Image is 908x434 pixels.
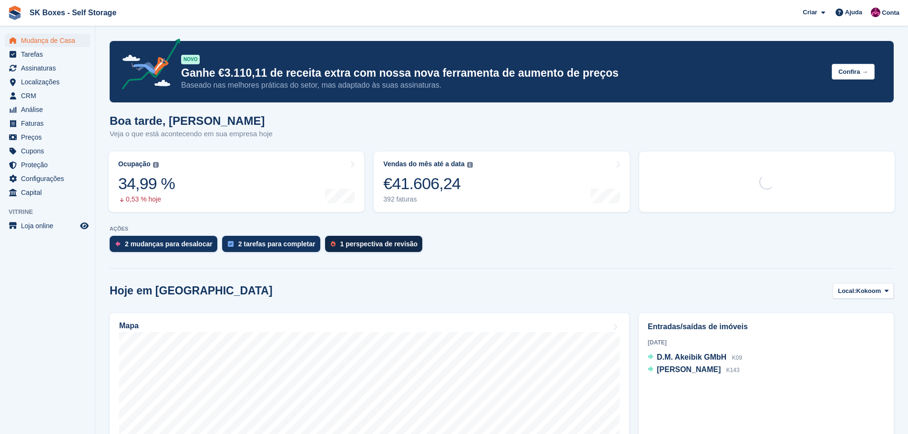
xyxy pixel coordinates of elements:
a: [PERSON_NAME] K143 [648,364,740,376]
a: menu [5,131,90,144]
a: 1 perspectiva de revisão [325,236,428,257]
span: Criar [803,8,817,17]
img: move_outs_to_deallocate_icon-f764333ba52eb49d3ac5e1228854f67142a1ed5810a6f6cc68b1a99e826820c5.svg [115,241,120,247]
a: menu [5,117,90,130]
div: €41.606,24 [383,174,472,193]
img: task-75834270c22a3079a89374b754ae025e5fb1db73e45f91037f5363f120a921f8.svg [228,241,234,247]
a: SK Boxes - Self Storage [26,5,120,20]
span: Tarefas [21,48,78,61]
span: Preços [21,131,78,144]
a: menu [5,34,90,47]
span: Faturas [21,117,78,130]
a: 2 tarefas para completar [222,236,325,257]
p: Baseado nas melhores práticas do setor, mas adaptado às suas assinaturas. [181,80,824,91]
img: price-adjustments-announcement-icon-8257ccfd72463d97f412b2fc003d46551f7dbcb40ab6d574587a9cd5c0d94... [114,39,181,93]
a: menu [5,75,90,89]
span: Capital [21,186,78,199]
h1: Boa tarde, [PERSON_NAME] [110,114,273,127]
a: menu [5,219,90,232]
span: Conta [882,8,899,18]
img: Joana Alegria [871,8,880,17]
a: menu [5,48,90,61]
h2: Entradas/saídas de imóveis [648,321,885,333]
img: prospect-51fa495bee0391a8d652442698ab0144808aea92771e9ea1ae160a38d050c398.svg [331,241,336,247]
span: Loja online [21,219,78,232]
a: 2 mudanças para desalocar [110,236,222,257]
a: Ocupação 34,99 % 0,53 % hoje [109,151,364,212]
button: Confira → [832,64,875,80]
span: K09 [732,354,742,361]
p: AÇÕES [110,226,894,232]
a: menu [5,89,90,102]
a: menu [5,144,90,158]
span: Análise [21,103,78,116]
div: NOVO [181,55,200,64]
h2: Mapa [119,322,139,330]
div: 2 tarefas para completar [238,240,316,248]
span: Assinaturas [21,61,78,75]
span: Configurações [21,172,78,185]
h2: Hoje em [GEOGRAPHIC_DATA] [110,284,273,297]
div: 2 mudanças para desalocar [125,240,213,248]
p: Veja o que está acontecendo em sua empresa hoje [110,129,273,140]
a: menu [5,186,90,199]
img: stora-icon-8386f47178a22dfd0bd8f6a31ec36ba5ce8667c1dd55bd0f319d3a0aa187defe.svg [8,6,22,20]
span: Ajuda [845,8,862,17]
span: Mudança de Casa [21,34,78,47]
div: 34,99 % [118,174,175,193]
div: Vendas do mês até a data [383,160,464,168]
div: [DATE] [648,338,885,347]
span: Cupons [21,144,78,158]
a: menu [5,103,90,116]
div: 1 perspectiva de revisão [340,240,418,248]
a: D.M. Akeibik GMbH K09 [648,352,742,364]
img: icon-info-grey-7440780725fd019a000dd9b08b2336e03edf1995a4989e88bcd33f0948082b44.svg [467,162,473,168]
div: 392 faturas [383,195,472,203]
img: icon-info-grey-7440780725fd019a000dd9b08b2336e03edf1995a4989e88bcd33f0948082b44.svg [153,162,159,168]
a: Loja de pré-visualização [79,220,90,232]
a: menu [5,158,90,172]
span: K143 [726,367,740,373]
span: [PERSON_NAME] [657,365,721,373]
span: Vitrine [9,207,95,217]
span: CRM [21,89,78,102]
span: Kokoom [856,286,881,296]
span: Local: [838,286,856,296]
span: Proteção [21,158,78,172]
div: 0,53 % hoje [118,195,175,203]
a: Vendas do mês até a data €41.606,24 392 faturas [374,151,629,212]
a: menu [5,61,90,75]
div: Ocupação [118,160,151,168]
button: Local: Kokoom [833,283,894,299]
p: Ganhe €3.110,11 de receita extra com nossa nova ferramenta de aumento de preços [181,66,824,80]
span: D.M. Akeibik GMbH [657,353,726,361]
span: Localizações [21,75,78,89]
a: menu [5,172,90,185]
